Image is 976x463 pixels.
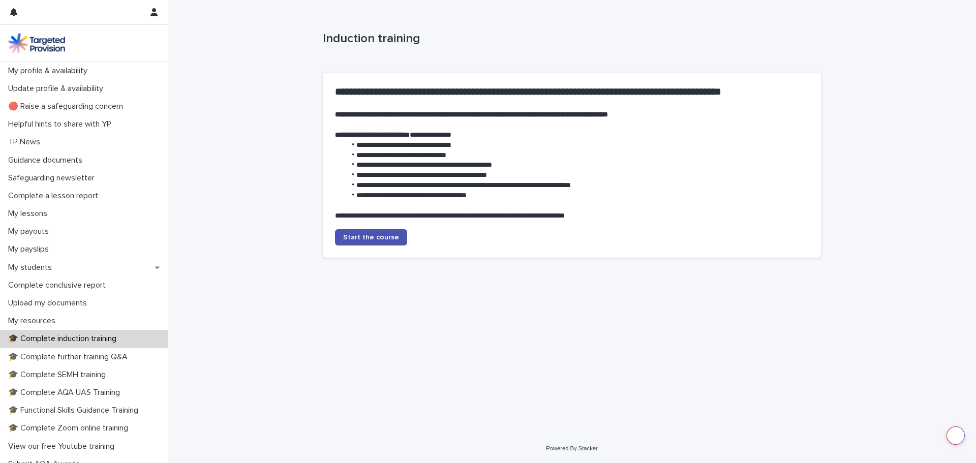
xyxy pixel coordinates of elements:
p: Helpful hints to share with YP [4,119,119,129]
a: Start the course [335,229,407,245]
p: Complete conclusive report [4,281,114,290]
p: TP News [4,137,48,147]
p: View our free Youtube training [4,442,123,451]
p: My payslips [4,244,57,254]
p: 🎓 Complete SEMH training [4,370,114,380]
p: My payouts [4,227,57,236]
p: Complete a lesson report [4,191,106,201]
p: My students [4,263,60,272]
img: M5nRWzHhSzIhMunXDL62 [8,33,65,53]
p: My profile & availability [4,66,96,76]
p: Induction training [323,32,817,46]
p: Safeguarding newsletter [4,173,103,183]
p: 🎓 Functional Skills Guidance Training [4,406,146,415]
p: 🎓 Complete induction training [4,334,125,344]
p: 🎓 Complete AQA UAS Training [4,388,128,397]
p: 🔴 Raise a safeguarding concern [4,102,131,111]
p: Update profile & availability [4,84,111,94]
p: My lessons [4,209,55,219]
span: Start the course [343,234,399,241]
p: My resources [4,316,64,326]
p: 🎓 Complete Zoom online training [4,423,136,433]
p: 🎓 Complete further training Q&A [4,352,136,362]
a: Powered By Stacker [546,445,597,451]
p: Guidance documents [4,156,90,165]
p: Upload my documents [4,298,95,308]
